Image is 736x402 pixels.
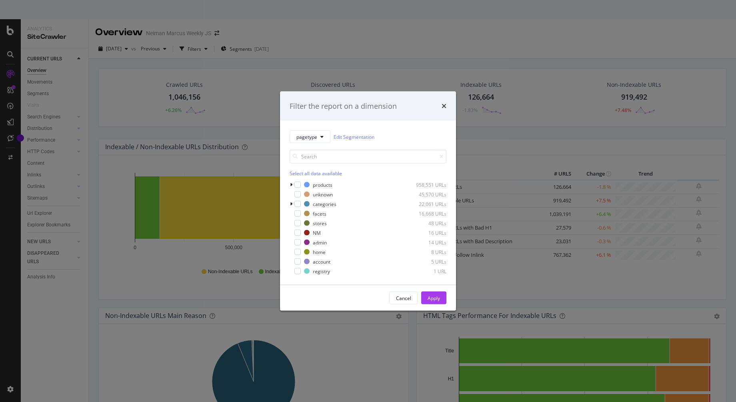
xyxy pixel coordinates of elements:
div: 1 URL [407,268,446,274]
div: 8 URLs [407,248,446,255]
div: account [313,258,330,265]
div: 16 URLs [407,229,446,236]
div: Cancel [396,294,411,301]
div: 958,551 URLs [407,181,446,188]
div: 5 URLs [407,258,446,265]
div: modal [280,91,456,311]
div: Filter the report on a dimension [290,101,397,111]
div: registry [313,268,330,274]
div: home [313,248,326,255]
div: stores [313,220,327,226]
button: Apply [421,292,446,304]
div: 16,668 URLs [407,210,446,217]
div: 14 URLs [407,239,446,246]
input: Search [290,150,446,164]
button: Cancel [389,292,418,304]
a: Edit Segmentation [334,132,374,141]
div: times [442,101,446,111]
div: Select all data available [290,170,446,177]
div: NM [313,229,321,236]
div: 45,570 URLs [407,191,446,198]
div: unknown [313,191,333,198]
div: products [313,181,332,188]
div: categories [313,200,336,207]
div: 48 URLs [407,220,446,226]
div: facets [313,210,326,217]
div: admin [313,239,327,246]
div: 22,061 URLs [407,200,446,207]
span: pagetype [296,133,317,140]
button: pagetype [290,130,330,143]
iframe: Intercom live chat [709,375,728,394]
div: Apply [428,294,440,301]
